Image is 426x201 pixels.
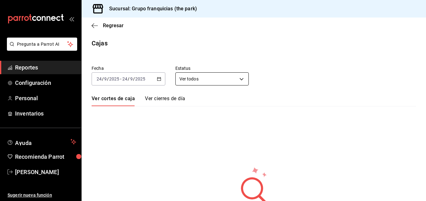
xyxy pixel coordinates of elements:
[8,192,76,198] span: Sugerir nueva función
[120,76,121,81] span: -
[92,23,124,28] button: Regresar
[128,76,130,81] span: /
[15,168,76,176] span: [PERSON_NAME]
[104,5,197,13] h3: Sucursal: Grupo franquicias (the park)
[175,72,249,85] div: Ver todos
[4,45,77,52] a: Pregunta a Parrot AI
[135,76,146,81] input: ----
[122,76,128,81] input: --
[69,16,74,21] button: open_drawer_menu
[15,109,76,118] span: Inventarios
[15,152,76,161] span: Recomienda Parrot
[92,95,185,106] div: navigation tabs
[104,76,107,81] input: --
[175,66,249,70] label: Estatus
[109,76,120,81] input: ----
[7,38,77,51] button: Pregunta a Parrot AI
[92,95,135,106] a: Ver cortes de caja
[96,76,102,81] input: --
[17,41,67,48] span: Pregunta a Parrot AI
[15,63,76,72] span: Reportes
[133,76,135,81] span: /
[92,39,108,48] div: Cajas
[107,76,109,81] span: /
[145,95,185,106] a: Ver cierres de día
[92,66,165,70] label: Fecha
[15,138,68,146] span: Ayuda
[103,23,124,28] span: Regresar
[15,94,76,102] span: Personal
[102,76,104,81] span: /
[130,76,133,81] input: --
[15,79,76,87] span: Configuración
